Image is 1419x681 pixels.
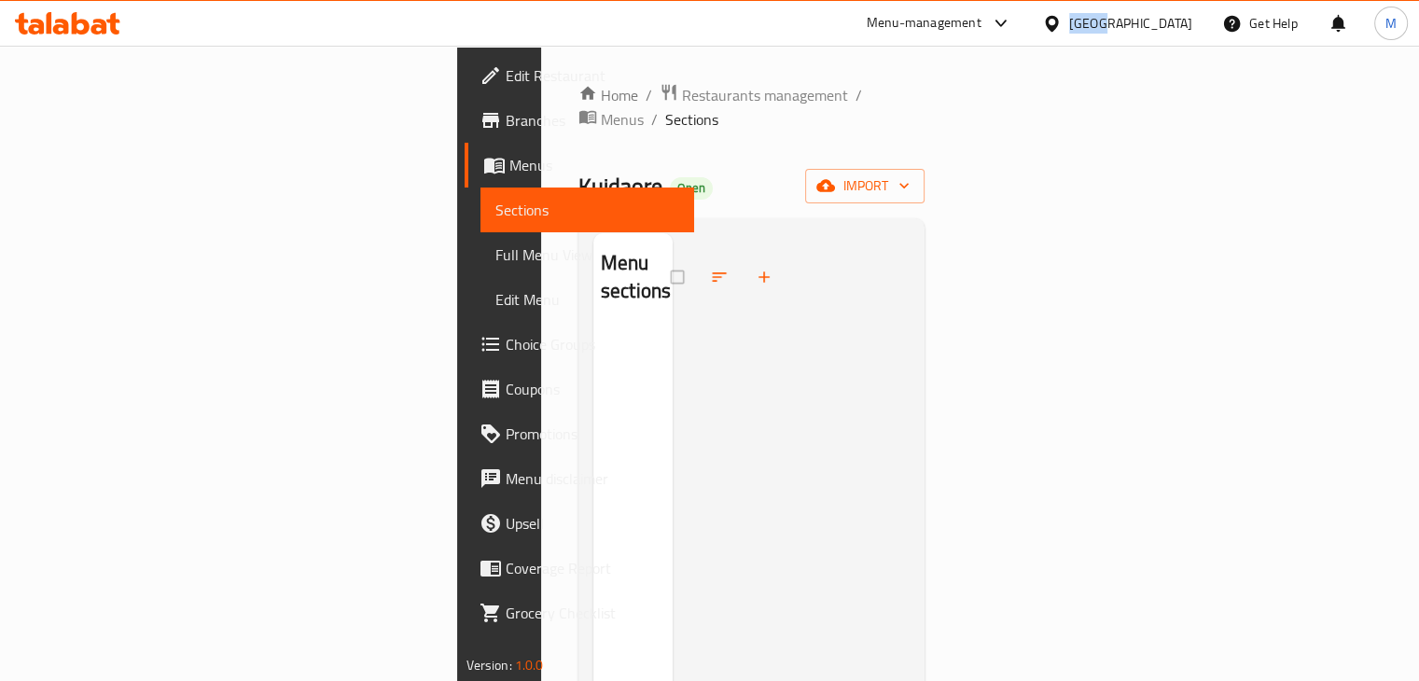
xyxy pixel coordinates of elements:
span: Upsell [506,512,679,535]
span: Edit Menu [495,288,679,311]
li: / [856,84,862,106]
span: Edit Restaurant [506,64,679,87]
span: Grocery Checklist [506,602,679,624]
a: Sections [480,188,694,232]
a: Grocery Checklist [465,591,694,635]
span: 1.0.0 [515,653,544,677]
a: Menus [465,143,694,188]
span: Version: [466,653,512,677]
span: Sections [495,199,679,221]
span: Branches [506,109,679,132]
span: Restaurants management [682,84,848,106]
button: Add section [744,257,788,298]
div: [GEOGRAPHIC_DATA] [1069,13,1192,34]
span: Promotions [506,423,679,445]
nav: Menu sections [593,322,673,337]
a: Edit Menu [480,277,694,322]
button: import [805,169,925,203]
span: import [820,174,910,198]
a: Branches [465,98,694,143]
nav: breadcrumb [578,83,925,132]
a: Promotions [465,411,694,456]
span: Menus [509,154,679,176]
a: Full Menu View [480,232,694,277]
a: Upsell [465,501,694,546]
a: Coverage Report [465,546,694,591]
span: Choice Groups [506,333,679,355]
div: Menu-management [867,12,981,35]
a: Restaurants management [660,83,848,107]
span: M [1385,13,1397,34]
span: Coverage Report [506,557,679,579]
span: Menu disclaimer [506,467,679,490]
a: Menu disclaimer [465,456,694,501]
span: Coupons [506,378,679,400]
span: Full Menu View [495,243,679,266]
a: Coupons [465,367,694,411]
a: Edit Restaurant [465,53,694,98]
a: Choice Groups [465,322,694,367]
